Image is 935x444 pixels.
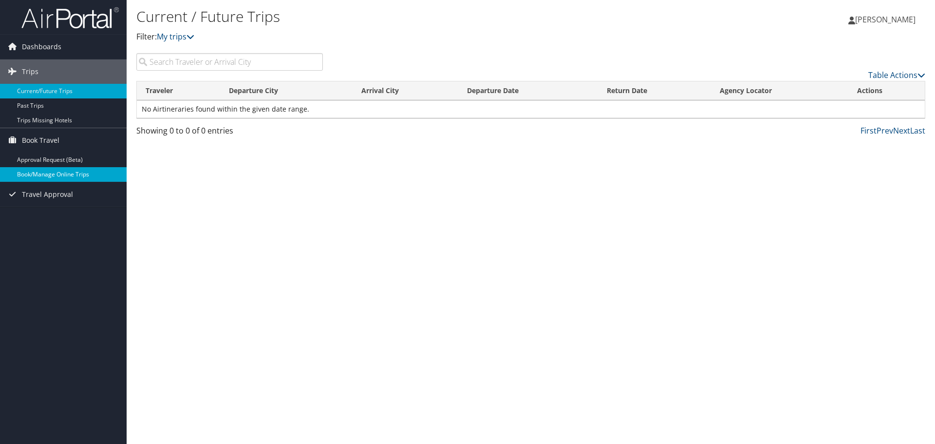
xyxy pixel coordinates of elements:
span: Dashboards [22,35,61,59]
a: [PERSON_NAME] [848,5,925,34]
th: Arrival City: activate to sort column ascending [353,81,458,100]
span: Book Travel [22,128,59,153]
td: No Airtineraries found within the given date range. [137,100,925,118]
a: My trips [157,31,194,42]
p: Filter: [136,31,662,43]
a: Prev [877,125,893,136]
th: Departure City: activate to sort column ascending [220,81,353,100]
div: Showing 0 to 0 of 0 entries [136,125,323,141]
a: First [860,125,877,136]
th: Return Date: activate to sort column ascending [598,81,711,100]
input: Search Traveler or Arrival City [136,53,323,71]
th: Agency Locator: activate to sort column ascending [711,81,848,100]
th: Traveler: activate to sort column ascending [137,81,220,100]
a: Last [910,125,925,136]
img: airportal-logo.png [21,6,119,29]
span: [PERSON_NAME] [855,14,916,25]
span: Trips [22,59,38,84]
h1: Current / Future Trips [136,6,662,27]
span: Travel Approval [22,182,73,207]
a: Table Actions [868,70,925,80]
th: Actions [848,81,925,100]
th: Departure Date: activate to sort column descending [458,81,598,100]
a: Next [893,125,910,136]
